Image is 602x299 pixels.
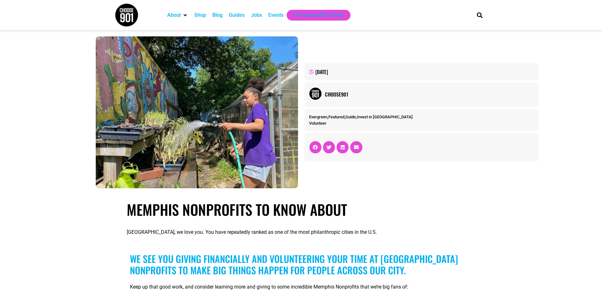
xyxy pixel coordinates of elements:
[164,10,466,21] nav: Main nav
[130,283,472,291] p: Keep up that good work, and consider learning more and giving to some incredible Memphis Nonprofi...
[229,11,245,19] a: Guides
[212,11,222,19] a: Blog
[194,11,206,19] a: Shop
[345,115,356,119] a: Guide
[293,11,344,19] a: Get Choose901 Emails
[309,115,327,119] a: Evergreen
[127,228,475,236] p: [GEOGRAPHIC_DATA], we love you. You have repeatedly ranked as one of the most philanthropic citie...
[251,11,262,19] a: Jobs
[323,141,335,153] div: Share on twitter
[315,68,328,76] time: [DATE]
[268,11,283,19] a: Events
[357,115,413,119] a: Invest in [GEOGRAPHIC_DATA]
[309,87,322,100] img: Picture of Choose901
[350,141,362,153] div: Share on email
[337,141,349,153] div: Share on linkedin
[130,253,472,276] h2: We see you giving financially and volunteering your time at [GEOGRAPHIC_DATA] nonprofits to make ...
[127,201,475,218] h1: Memphis Nonprofits to Know About
[167,11,181,19] a: About
[325,90,534,98] a: Choose901
[309,141,321,153] div: Share on facebook
[328,115,344,119] a: Featured
[164,10,191,21] div: About
[309,121,326,126] a: Volunteer
[309,115,413,119] span: , , ,
[474,10,485,20] div: Search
